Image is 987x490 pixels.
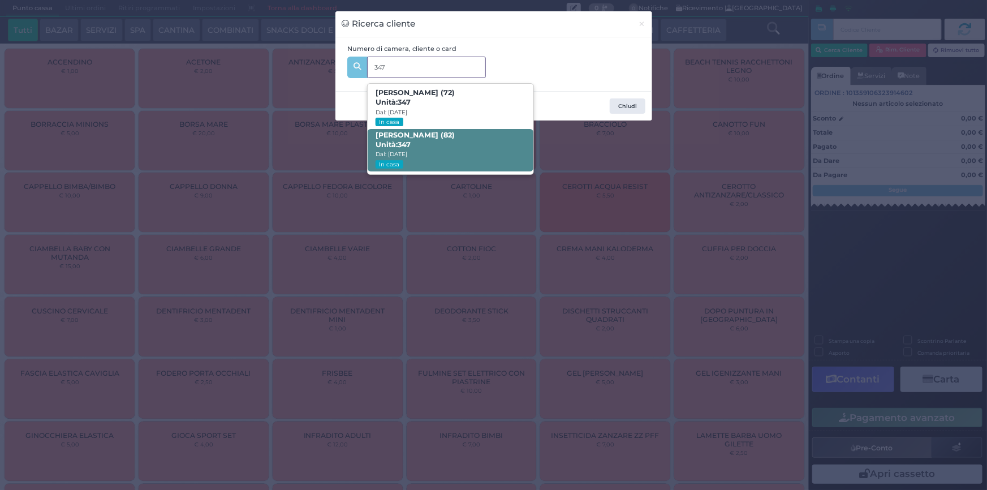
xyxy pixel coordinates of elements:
[367,57,486,78] input: Es. 'Mario Rossi', '220' o '108123234234'
[342,18,416,31] h3: Ricerca cliente
[398,98,411,106] strong: 347
[376,118,403,126] small: In casa
[398,140,411,149] strong: 347
[376,88,455,106] b: [PERSON_NAME] (72)
[347,44,456,54] label: Numero di camera, cliente o card
[632,11,652,37] button: Chiudi
[376,140,411,150] span: Unità:
[376,151,407,158] small: Dal: [DATE]
[610,98,645,114] button: Chiudi
[376,109,407,116] small: Dal: [DATE]
[638,18,645,30] span: ×
[376,131,455,149] b: [PERSON_NAME] (82)
[376,98,411,108] span: Unità:
[376,160,403,169] small: In casa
